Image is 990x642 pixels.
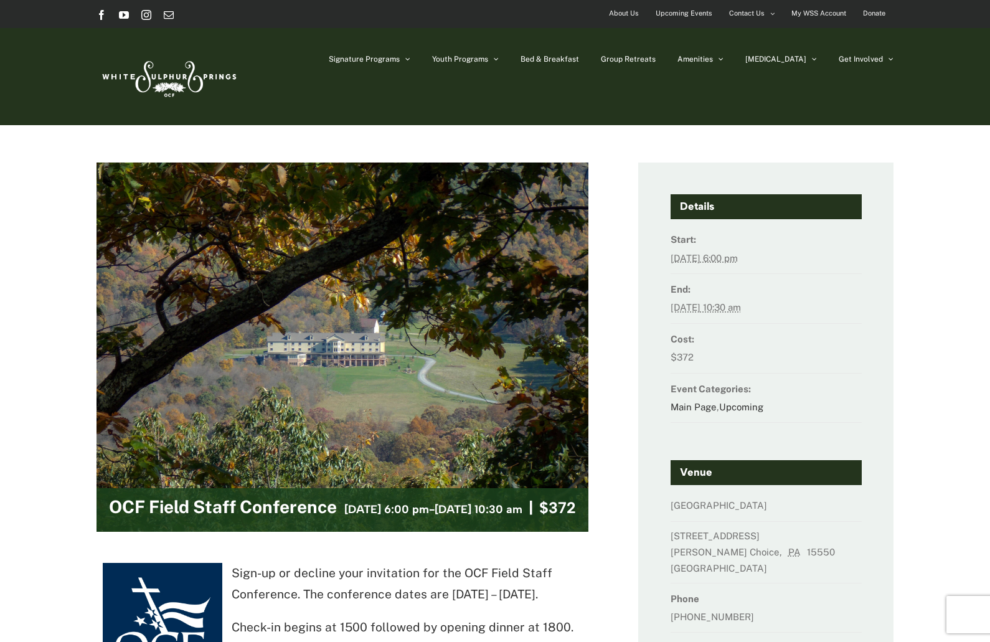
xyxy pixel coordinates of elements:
dt: Start: [671,230,862,248]
span: | [522,499,539,516]
nav: Main Menu [329,28,893,90]
a: Group Retreats [601,28,656,90]
abbr: 2025-10-26 [671,253,738,263]
dd: $372 [671,348,862,373]
a: Upcoming [719,402,763,412]
span: Amenities [677,55,713,63]
span: [DATE] 10:30 am [435,503,522,516]
a: Email [164,10,174,20]
span: , [780,547,786,557]
span: [DATE] 6:00 pm [344,503,429,516]
a: [MEDICAL_DATA] [745,28,817,90]
dt: End: [671,280,862,298]
span: Signature Programs [329,55,400,63]
a: Youth Programs [432,28,499,90]
p: Sign-up or decline your invitation for the OCF Field Staff Conference. The conference dates are [... [103,563,582,605]
span: [MEDICAL_DATA] [745,55,806,63]
dd: , [671,398,862,423]
span: Contact Us [729,4,765,22]
span: My WSS Account [791,4,846,22]
dt: Phone [671,590,862,608]
span: Get Involved [839,55,883,63]
a: Bed & Breakfast [521,28,579,90]
span: [PERSON_NAME] Choice [671,547,780,557]
a: Facebook [97,10,106,20]
abbr: Pennsylvania [788,547,804,557]
h3: - [344,501,522,518]
span: 15550 [807,547,839,557]
abbr: 2025-10-30 [671,302,741,313]
dd: [GEOGRAPHIC_DATA] [671,496,862,521]
span: About Us [609,4,639,22]
dd: [PHONE_NUMBER] [671,608,862,633]
h4: Venue [671,460,862,485]
h2: OCF Field Staff Conference [109,498,337,522]
span: Upcoming Events [656,4,712,22]
span: Group Retreats [601,55,656,63]
a: Instagram [141,10,151,20]
a: Signature Programs [329,28,410,90]
span: $372 [539,499,576,516]
a: YouTube [119,10,129,20]
img: White Sulphur Springs Logo [97,47,240,106]
span: [GEOGRAPHIC_DATA] [671,563,771,574]
a: Amenities [677,28,724,90]
a: Get Involved [839,28,893,90]
a: Main Page [671,402,717,412]
span: Youth Programs [432,55,488,63]
dt: Cost: [671,330,862,348]
span: Bed & Breakfast [521,55,579,63]
dt: Event Categories: [671,380,862,398]
h4: Details [671,194,862,219]
span: Donate [863,4,885,22]
span: [STREET_ADDRESS] [671,531,760,541]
